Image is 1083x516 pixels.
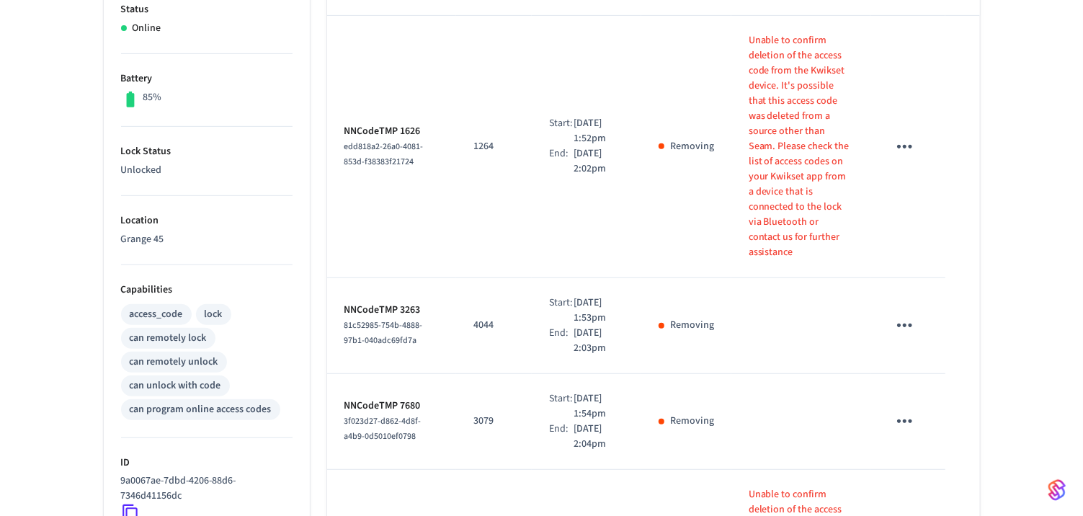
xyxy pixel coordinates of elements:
[749,33,853,260] p: Unable to confirm deletion of the access code from the Kwikset device. It's possible that this ac...
[143,90,161,105] p: 85%
[121,71,293,86] p: Battery
[121,163,293,178] p: Unlocked
[670,318,714,333] p: Removing
[344,303,440,318] p: NNCodeTMP 3263
[473,139,514,154] p: 1264
[549,422,574,452] div: End:
[121,455,293,471] p: ID
[670,414,714,429] p: Removing
[205,307,223,322] div: lock
[1048,479,1066,502] img: SeamLogoGradient.69752ec5.svg
[121,283,293,298] p: Capabilities
[344,415,422,442] span: 3f023d27-d862-4d8f-a4b9-0d5010ef0798
[344,124,440,139] p: NNCodeTMP 1626
[574,326,624,356] p: [DATE] 2:03pm
[130,378,221,393] div: can unlock with code
[130,402,272,417] div: can program online access codes
[121,2,293,17] p: Status
[670,139,714,154] p: Removing
[574,391,624,422] p: [DATE] 1:54pm
[133,21,161,36] p: Online
[549,146,574,177] div: End:
[574,295,624,326] p: [DATE] 1:53pm
[574,116,624,146] p: [DATE] 1:52pm
[121,213,293,228] p: Location
[473,318,514,333] p: 4044
[344,319,423,347] span: 81c52985-754b-4888-97b1-040adc69fd7a
[549,326,574,356] div: End:
[121,473,287,504] p: 9a0067ae-7dbd-4206-88d6-7346d41156dc
[344,399,440,414] p: NNCodeTMP 7680
[549,116,574,146] div: Start:
[344,141,424,168] span: edd818a2-26a0-4081-853d-f38383f21724
[473,414,514,429] p: 3079
[549,391,574,422] div: Start:
[121,144,293,159] p: Lock Status
[549,295,574,326] div: Start:
[574,422,624,452] p: [DATE] 2:04pm
[130,355,218,370] div: can remotely unlock
[130,331,207,346] div: can remotely lock
[130,307,183,322] div: access_code
[574,146,624,177] p: [DATE] 2:02pm
[121,232,293,247] p: Grange 45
